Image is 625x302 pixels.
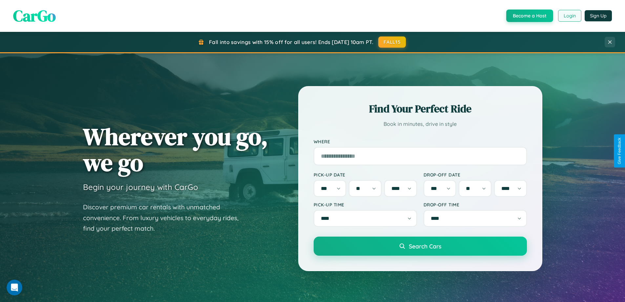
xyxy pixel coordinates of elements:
button: Sign Up [585,10,612,21]
div: Give Feedback [617,138,622,164]
span: Fall into savings with 15% off for all users! Ends [DATE] 10am PT. [209,39,373,45]
p: Book in minutes, drive in style [314,119,527,129]
span: CarGo [13,5,56,27]
button: FALL15 [378,36,406,48]
h1: Wherever you go, we go [83,124,268,175]
h3: Begin your journey with CarGo [83,182,198,192]
label: Where [314,139,527,144]
h2: Find Your Perfect Ride [314,102,527,116]
label: Drop-off Date [424,172,527,177]
iframe: Intercom live chat [7,280,22,295]
button: Search Cars [314,237,527,256]
button: Become a Host [506,10,553,22]
p: Discover premium car rentals with unmatched convenience. From luxury vehicles to everyday rides, ... [83,202,247,234]
label: Pick-up Time [314,202,417,207]
label: Pick-up Date [314,172,417,177]
button: Login [558,10,581,22]
label: Drop-off Time [424,202,527,207]
span: Search Cars [409,243,441,250]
